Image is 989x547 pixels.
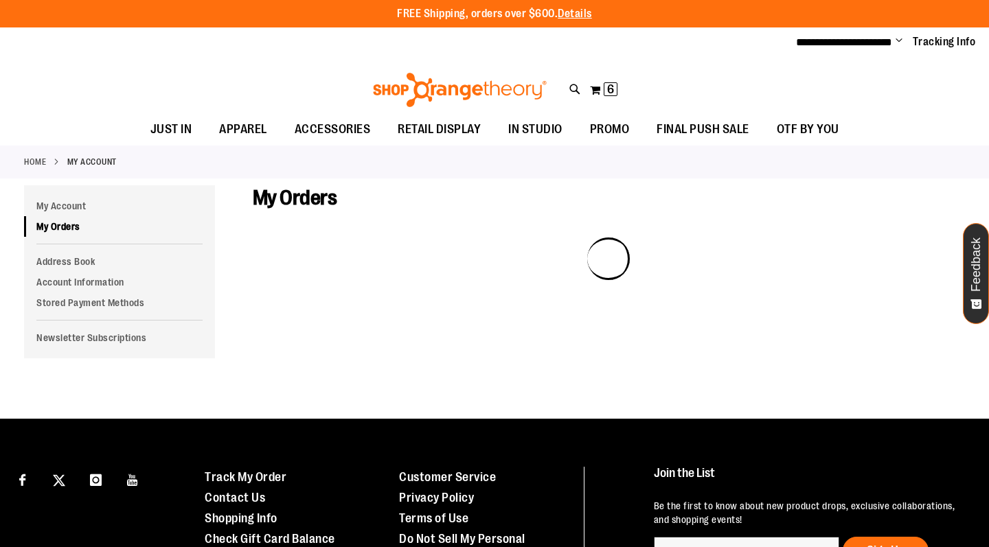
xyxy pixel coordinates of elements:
[24,327,215,348] a: Newsletter Subscriptions
[590,114,630,145] span: PROMO
[84,467,108,491] a: Visit our Instagram page
[384,114,494,146] a: RETAIL DISPLAY
[654,499,963,526] p: Be the first to know about new product drops, exclusive collaborations, and shopping events!
[399,470,496,484] a: Customer Service
[763,114,853,146] a: OTF BY YOU
[24,216,215,237] a: My Orders
[399,491,474,504] a: Privacy Policy
[24,251,215,272] a: Address Book
[253,186,337,209] span: My Orders
[47,467,71,491] a: Visit our X page
[494,114,576,146] a: IN STUDIO
[24,196,215,216] a: My Account
[576,114,644,146] a: PROMO
[970,237,983,292] span: Feedback
[896,35,902,49] button: Account menu
[913,34,976,49] a: Tracking Info
[67,156,117,168] strong: My Account
[397,6,592,22] p: FREE Shipping, orders over $600.
[295,114,371,145] span: ACCESSORIES
[281,114,385,146] a: ACCESSORIES
[121,467,145,491] a: Visit our Youtube page
[137,114,206,146] a: JUST IN
[205,470,286,484] a: Track My Order
[24,272,215,292] a: Account Information
[654,467,963,492] h4: Join the List
[205,511,277,525] a: Shopping Info
[24,292,215,313] a: Stored Payment Methods
[777,114,839,145] span: OTF BY YOU
[399,511,468,525] a: Terms of Use
[963,223,989,324] button: Feedback - Show survey
[643,114,763,146] a: FINAL PUSH SALE
[371,73,549,107] img: Shop Orangetheory
[398,114,481,145] span: RETAIL DISPLAY
[657,114,749,145] span: FINAL PUSH SALE
[205,491,265,504] a: Contact Us
[219,114,267,145] span: APPAREL
[558,8,592,20] a: Details
[150,114,192,145] span: JUST IN
[508,114,562,145] span: IN STUDIO
[607,82,614,96] span: 6
[10,467,34,491] a: Visit our Facebook page
[24,156,46,168] a: Home
[53,474,65,487] img: Twitter
[205,532,335,546] a: Check Gift Card Balance
[205,114,281,146] a: APPAREL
